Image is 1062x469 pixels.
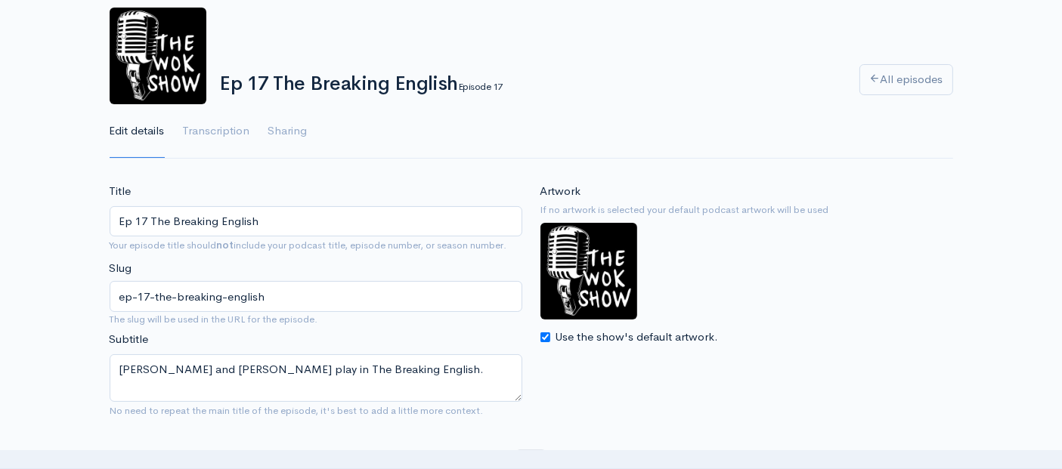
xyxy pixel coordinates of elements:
label: Artwork [540,183,581,200]
input: title-of-episode [110,281,522,312]
label: Subtitle [110,331,149,348]
small: If no artwork is selected your default podcast artwork will be used [540,202,953,218]
strong: not [217,239,234,251]
textarea: [PERSON_NAME] and [PERSON_NAME] play in The Breaking English. [110,354,522,402]
small: Your episode title should include your podcast title, episode number, or season number. [110,239,507,251]
a: Edit details [110,104,165,159]
small: No need to repeat the main title of the episode, it's best to add a little more context. [110,404,484,417]
label: Title [110,183,132,200]
label: Slug [110,260,132,277]
a: All episodes [859,64,953,95]
a: Sharing [268,104,308,159]
input: What is the episode's title? [110,206,522,237]
small: Episode 17 [458,80,503,93]
label: Use the show's default artwork. [556,329,719,346]
small: The slug will be used in the URL for the episode. [110,312,522,327]
h1: Ep 17 The Breaking English [220,73,841,95]
a: Transcription [183,104,250,159]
